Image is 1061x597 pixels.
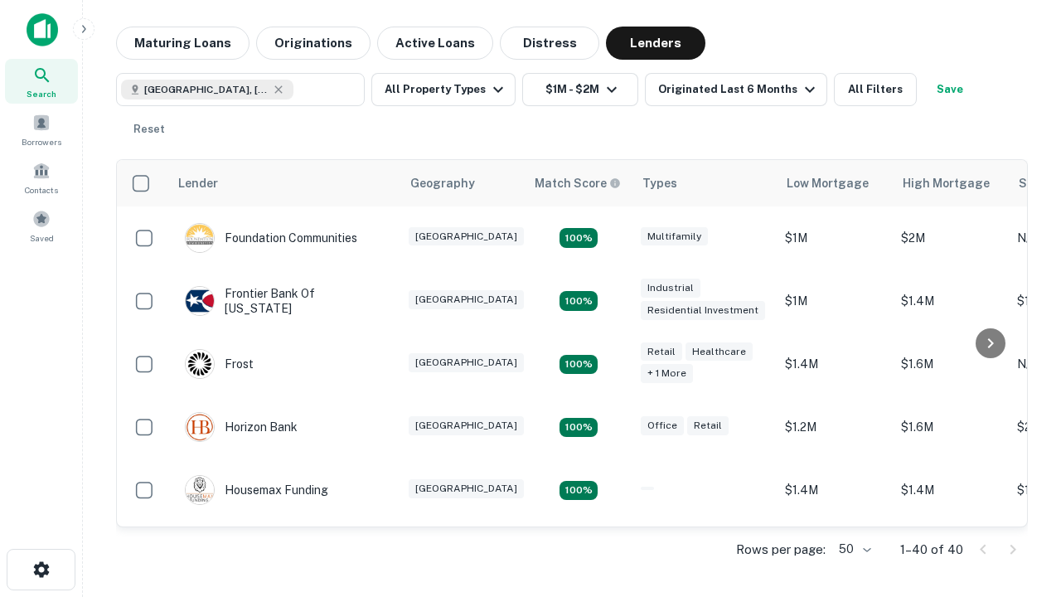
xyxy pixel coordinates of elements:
[777,269,893,332] td: $1M
[978,464,1061,544] iframe: Chat Widget
[410,173,475,193] div: Geography
[30,231,54,245] span: Saved
[535,174,621,192] div: Capitalize uses an advanced AI algorithm to match your search with the best lender. The match sco...
[641,227,708,246] div: Multifamily
[641,342,682,362] div: Retail
[834,73,917,106] button: All Filters
[186,350,214,378] img: picture
[736,540,826,560] p: Rows per page:
[893,396,1009,459] td: $1.6M
[900,540,963,560] p: 1–40 of 40
[641,301,765,320] div: Residential Investment
[560,418,598,438] div: Matching Properties: 4, hasApolloMatch: undefined
[777,160,893,206] th: Low Mortgage
[560,355,598,375] div: Matching Properties: 4, hasApolloMatch: undefined
[27,13,58,46] img: capitalize-icon.png
[777,332,893,396] td: $1.4M
[686,342,753,362] div: Healthcare
[185,412,298,442] div: Horizon Bank
[186,413,214,441] img: picture
[642,173,677,193] div: Types
[777,459,893,522] td: $1.4M
[903,173,990,193] div: High Mortgage
[185,475,328,505] div: Housemax Funding
[377,27,493,60] button: Active Loans
[687,416,729,435] div: Retail
[787,173,869,193] div: Low Mortgage
[893,160,1009,206] th: High Mortgage
[893,206,1009,269] td: $2M
[186,476,214,504] img: picture
[256,27,371,60] button: Originations
[560,291,598,311] div: Matching Properties: 4, hasApolloMatch: undefined
[560,481,598,501] div: Matching Properties: 4, hasApolloMatch: undefined
[645,73,827,106] button: Originated Last 6 Months
[5,155,78,200] a: Contacts
[409,353,524,372] div: [GEOGRAPHIC_DATA]
[893,522,1009,585] td: $1.6M
[658,80,820,99] div: Originated Last 6 Months
[185,286,384,316] div: Frontier Bank Of [US_STATE]
[606,27,705,60] button: Lenders
[144,82,269,97] span: [GEOGRAPHIC_DATA], [GEOGRAPHIC_DATA], [GEOGRAPHIC_DATA]
[500,27,599,60] button: Distress
[409,290,524,309] div: [GEOGRAPHIC_DATA]
[409,227,524,246] div: [GEOGRAPHIC_DATA]
[777,396,893,459] td: $1.2M
[522,73,638,106] button: $1M - $2M
[777,206,893,269] td: $1M
[27,87,56,100] span: Search
[923,73,976,106] button: Save your search to get updates of matches that match your search criteria.
[632,160,777,206] th: Types
[178,173,218,193] div: Lender
[535,174,618,192] h6: Match Score
[893,269,1009,332] td: $1.4M
[123,113,176,146] button: Reset
[186,287,214,315] img: picture
[168,160,400,206] th: Lender
[409,416,524,435] div: [GEOGRAPHIC_DATA]
[777,522,893,585] td: $1.4M
[185,349,254,379] div: Frost
[5,59,78,104] a: Search
[186,224,214,252] img: picture
[560,228,598,248] div: Matching Properties: 4, hasApolloMatch: undefined
[400,160,525,206] th: Geography
[409,479,524,498] div: [GEOGRAPHIC_DATA]
[641,416,684,435] div: Office
[371,73,516,106] button: All Property Types
[641,279,700,298] div: Industrial
[525,160,632,206] th: Capitalize uses an advanced AI algorithm to match your search with the best lender. The match sco...
[893,332,1009,396] td: $1.6M
[5,203,78,248] a: Saved
[641,364,693,383] div: + 1 more
[5,107,78,152] a: Borrowers
[893,459,1009,522] td: $1.4M
[22,135,61,148] span: Borrowers
[185,223,357,253] div: Foundation Communities
[832,537,874,561] div: 50
[25,183,58,197] span: Contacts
[116,27,250,60] button: Maturing Loans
